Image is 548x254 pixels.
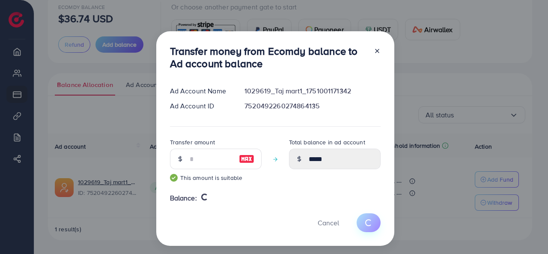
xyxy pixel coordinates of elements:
h3: Transfer money from Ecomdy balance to Ad account balance [170,45,367,70]
label: Transfer amount [170,138,215,146]
div: 7520492260274864135 [238,101,387,111]
div: Ad Account Name [163,86,238,96]
img: image [239,154,254,164]
iframe: Chat [512,215,542,248]
span: Balance: [170,193,197,203]
img: guide [170,174,178,182]
div: 1029619_Taj mart1_1751001171342 [238,86,387,96]
div: Ad Account ID [163,101,238,111]
label: Total balance in ad account [289,138,365,146]
span: Cancel [318,218,339,227]
button: Cancel [307,213,350,232]
small: This amount is suitable [170,173,262,182]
